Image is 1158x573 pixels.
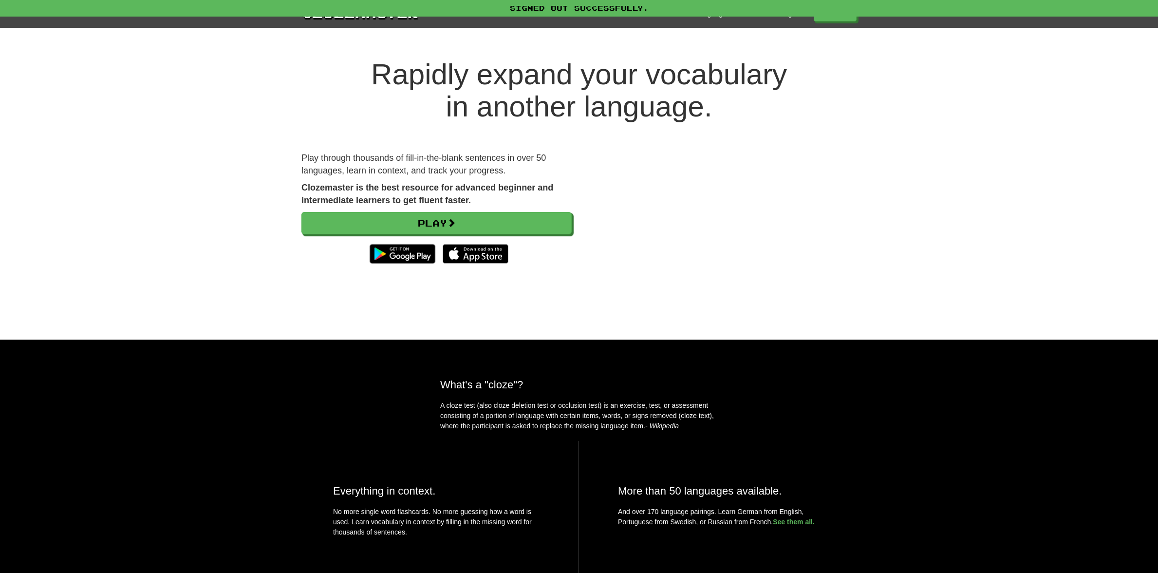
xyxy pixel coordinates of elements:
a: Play [301,212,572,234]
h2: More than 50 languages available. [618,485,825,497]
p: Play through thousands of fill-in-the-blank sentences in over 50 languages, learn in context, and... [301,152,572,177]
p: No more single word flashcards. No more guessing how a word is used. Learn vocabulary in context ... [333,507,540,542]
img: Download_on_the_App_Store_Badge_US-UK_135x40-25178aeef6eb6b83b96f5f2d004eda3bffbb37122de64afbaef7... [443,244,508,264]
em: - Wikipedia [645,422,679,430]
strong: Clozemaster is the best resource for advanced beginner and intermediate learners to get fluent fa... [301,183,553,205]
p: A cloze test (also cloze deletion test or occlusion test) is an exercise, test, or assessment con... [440,401,718,431]
h2: Everything in context. [333,485,540,497]
p: And over 170 language pairings. Learn German from English, Portuguese from Swedish, or Russian fr... [618,507,825,527]
h2: What's a "cloze"? [440,379,718,391]
a: See them all. [773,518,815,526]
img: Get it on Google Play [365,239,440,268]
